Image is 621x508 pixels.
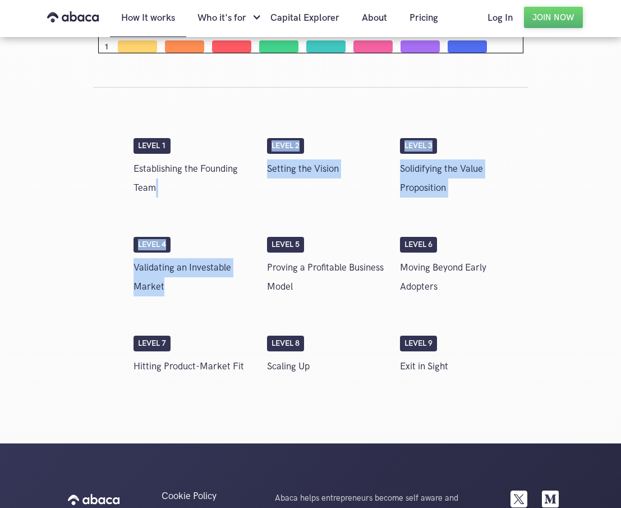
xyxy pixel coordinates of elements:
[134,258,256,296] p: Validating an Investable Market
[400,237,437,253] div: Level 6
[134,336,171,351] div: Level 7
[400,258,522,296] p: Moving Beyond Early Adopters
[150,491,263,502] a: Cookie Policy
[134,237,171,253] div: Level 4
[542,491,559,507] img: Medium
[267,258,389,296] p: Proving a Profitable Business Model
[400,159,522,198] p: Solidifying the Value Proposition
[267,138,304,154] div: Level 2
[267,159,389,179] p: Setting the Vision
[267,237,304,253] div: Level 5
[267,357,389,376] p: Scaling Up
[134,138,171,154] div: Level 1
[134,357,256,376] p: Hitting Product-Market Fit
[400,357,522,376] p: Exit in Sight
[400,336,437,351] div: Level 9
[134,159,256,198] p: Establishing the Founding Team
[524,7,583,28] a: Join Now
[400,138,437,154] div: Level 3
[510,491,527,507] img: Twitter logo
[267,336,304,351] div: Level 8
